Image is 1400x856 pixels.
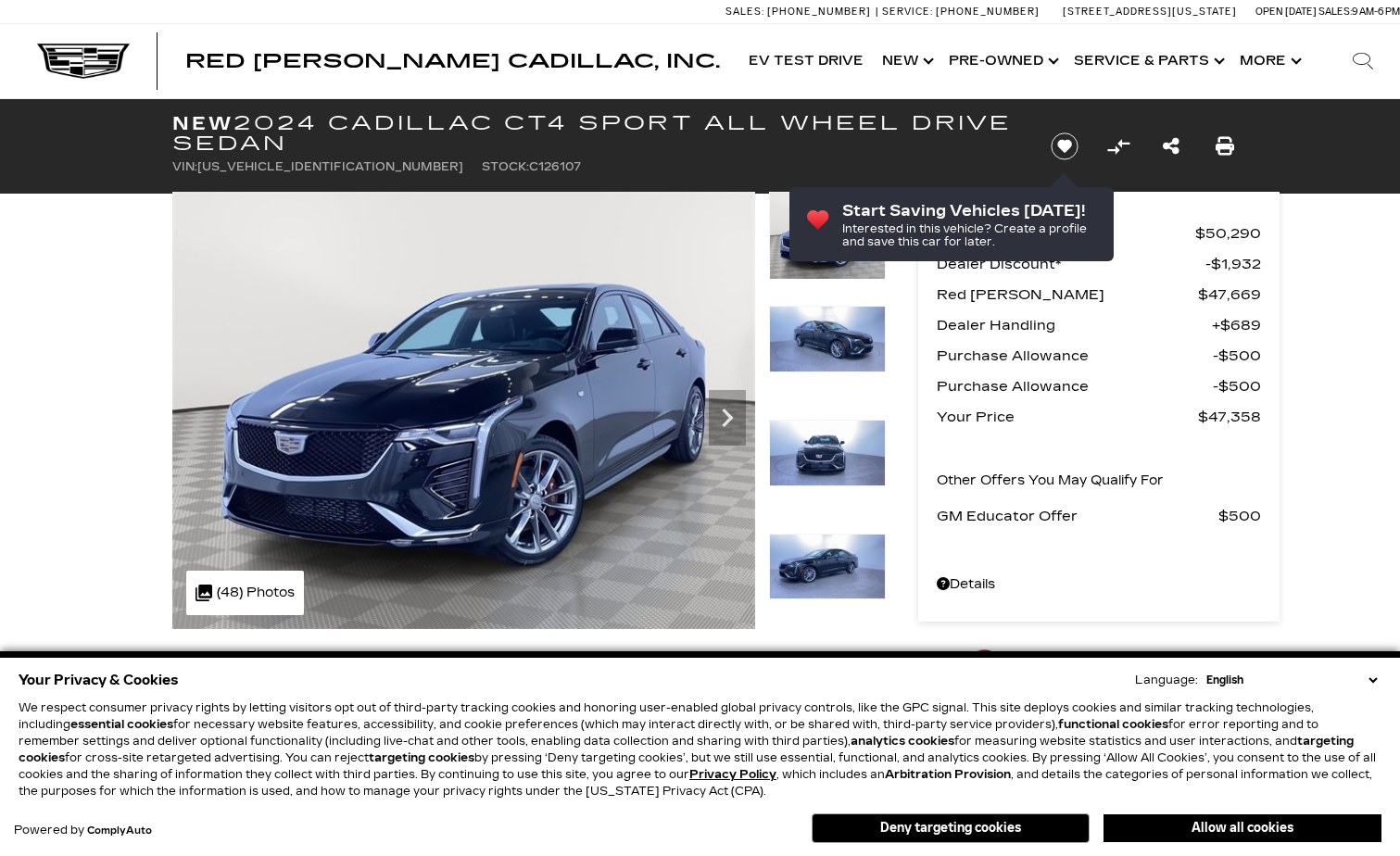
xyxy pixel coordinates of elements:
span: $47,669 [1198,282,1261,308]
span: $500 [1218,503,1261,529]
span: Sales: [1318,6,1352,18]
span: $47,358 [1198,404,1261,430]
div: (48) Photos [186,571,304,615]
span: $1,932 [1205,251,1261,277]
a: Service: [PHONE_NUMBER] [876,6,1044,17]
a: Pre-Owned [940,24,1065,98]
h1: 2024 Cadillac CT4 Sport All Wheel Drive Sedan [172,113,1020,154]
span: [US_VEHICLE_IDENTIFICATION_NUMBER] [197,160,463,173]
span: Stock: [482,160,529,173]
a: Dealer Discount* $1,932 [937,251,1261,277]
span: Your Price [937,404,1198,430]
a: Purchase Allowance $500 [937,373,1261,399]
span: VIN: [172,160,197,173]
a: Share this New 2024 Cadillac CT4 Sport All Wheel Drive Sedan [1163,133,1179,159]
a: Dealer Handling $689 [937,312,1261,338]
span: Red [PERSON_NAME] Cadillac, Inc. [185,50,720,72]
p: Other Offers You May Qualify For [937,468,1164,494]
span: $500 [1213,343,1261,369]
strong: Arbitration Provision [885,768,1011,781]
a: GM Educator Offer $500 [937,503,1261,529]
img: New 2024 Black Raven Cadillac Sport image 3 [769,420,886,486]
span: Purchase Allowance [937,343,1213,369]
img: New 2024 Black Raven Cadillac Sport image 1 [172,192,755,629]
div: Next [709,390,746,446]
a: Print this New 2024 Cadillac CT4 Sport All Wheel Drive Sedan [1216,133,1234,159]
span: Your Privacy & Cookies [19,667,179,693]
img: New 2024 Black Raven Cadillac Sport image 1 [769,192,886,280]
select: Language Select [1202,672,1381,688]
a: Details [937,572,1261,598]
strong: targeting cookies [369,751,474,764]
span: $500 [1213,373,1261,399]
div: Language: [1135,674,1198,686]
button: Compare vehicle [1104,132,1132,160]
a: New [873,24,940,98]
span: GM Educator Offer [937,503,1218,529]
a: Purchase Allowance $500 [937,343,1261,369]
a: MSRP $50,290 [937,220,1261,246]
a: [STREET_ADDRESS][US_STATE] [1063,6,1237,18]
p: We respect consumer privacy rights by letting visitors opt out of third-party tracking cookies an... [19,699,1381,799]
a: ComplyAuto [87,825,152,837]
button: Allow all cookies [1104,814,1381,842]
img: New 2024 Black Raven Cadillac Sport image 2 [769,306,886,372]
span: $50,290 [1195,220,1261,246]
a: Service & Parts [1065,24,1230,98]
strong: analytics cookies [851,735,954,748]
span: C126107 [529,160,581,173]
span: $689 [1212,312,1261,338]
span: [PHONE_NUMBER] [936,6,1040,18]
a: Sales: [PHONE_NUMBER] [725,6,876,17]
a: Red [PERSON_NAME] $47,669 [937,282,1261,308]
span: Sales: [725,6,764,18]
a: Privacy Policy [689,768,776,781]
div: Powered by [14,825,152,837]
span: Open [DATE] [1255,6,1317,18]
span: Dealer Handling [937,312,1212,338]
strong: New [172,112,233,134]
span: MSRP [937,220,1195,246]
span: Service: [882,6,933,18]
strong: essential cookies [70,718,173,731]
strong: functional cookies [1058,718,1168,731]
img: Cadillac Dark Logo with Cadillac White Text [37,44,130,79]
a: EV Test Drive [739,24,873,98]
button: Save vehicle [1044,132,1085,161]
a: Your Price $47,358 [937,404,1261,430]
button: Deny targeting cookies [812,813,1090,843]
img: New 2024 Black Raven Cadillac Sport image 4 [769,534,886,600]
span: 9 AM-6 PM [1352,6,1400,18]
span: [PHONE_NUMBER] [767,6,871,18]
span: Dealer Discount* [937,251,1205,277]
button: More [1230,24,1307,98]
span: Red [PERSON_NAME] [937,282,1198,308]
span: Purchase Allowance [937,373,1213,399]
a: Red [PERSON_NAME] Cadillac, Inc. [185,52,720,70]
